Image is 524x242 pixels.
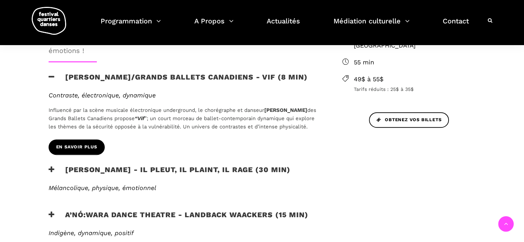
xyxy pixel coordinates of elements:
[49,165,290,182] h3: [PERSON_NAME] - Il pleut, il plaint, il rage (30 min)
[377,116,441,124] span: Obtenez vos billets
[56,144,97,151] span: En savoir plus
[49,229,134,236] span: Indigène, dynamique, positif
[443,15,469,35] a: Contact
[135,115,144,122] i: “Vif
[49,73,308,90] h3: [PERSON_NAME]/Grands Ballets Canadiens - Vif (8 min)
[49,107,316,122] span: des Grands Ballets Canadiens propose
[101,15,161,35] a: Programmation
[49,115,315,130] span: ”; un court morceau de ballet-contemporain dynamique qui explore les thèmes de la sécurité opposé...
[264,107,307,113] b: [PERSON_NAME]
[32,7,66,35] img: logo-fqd-med
[354,74,476,84] span: 49$ à 55$
[49,92,156,99] span: Contraste, électronique, dynamique
[369,112,449,128] a: Obtenez vos billets
[49,210,308,228] h3: A’nó:wara Dance Theatre - Landback Waackers (15 min)
[354,85,476,93] span: Tarifs réduits : 25$ à 35$
[49,107,264,113] span: Influencé par la scène musicale électronique underground, le chorégraphe et danseur
[267,15,300,35] a: Actualités
[333,15,410,35] a: Médiation culturelle
[49,184,156,191] span: Mélancolique, physique, émotionnel
[49,139,105,155] a: En savoir plus
[354,57,476,67] span: 55 min
[194,15,234,35] a: A Propos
